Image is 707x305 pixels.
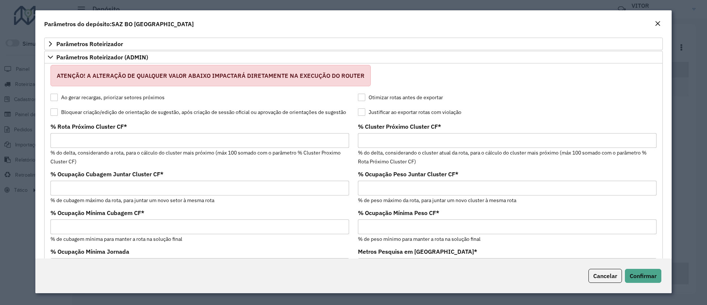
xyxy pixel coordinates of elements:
[50,236,182,242] small: % de cubagem mínima para manter a rota na solução final
[50,65,371,86] label: ATENÇÃO! A ALTERAÇÃO DE QUALQUER VALOR ABAIXO IMPACTARÁ DIRETAMENTE NA EXECUÇÃO DO ROUTER
[358,208,439,217] label: % Ocupação Mínima Peso CF
[50,197,214,204] small: % de cubagem máximo da rota, para juntar um novo setor à mesma rota
[358,236,481,242] small: % de peso mínimo para manter a rota na solução final
[358,197,516,204] small: % de peso máximo da rota, para juntar um novo cluster à mesma rota
[630,272,657,280] span: Confirmar
[358,122,441,131] label: % Cluster Próximo Cluster CF
[625,269,661,283] button: Confirmar
[653,19,663,29] button: Close
[50,149,341,165] small: % do delta, considerando a rota, para o cálculo do cluster mais próximo (máx 100 somado com o par...
[44,20,194,28] h4: Parâmetros do depósito:SAZ BO [GEOGRAPHIC_DATA]
[56,54,148,60] span: Parâmetros Roteirizador (ADMIN)
[50,108,346,116] label: Bloquear criação/edição de orientação de sugestão, após criação de sessão oficial ou aprovação de...
[655,21,661,27] em: Fechar
[358,170,458,179] label: % Ocupação Peso Juntar Cluster CF
[358,247,477,256] label: Metros Pesquisa em [GEOGRAPHIC_DATA]
[593,272,617,280] span: Cancelar
[50,208,144,217] label: % Ocupação Mínima Cubagem CF
[44,51,663,63] a: Parâmetros Roteirizador (ADMIN)
[50,94,165,101] label: Ao gerar recargas, priorizar setores próximos
[588,269,622,283] button: Cancelar
[50,122,127,131] label: % Rota Próximo Cluster CF
[358,108,461,116] label: Justificar ao exportar rotas com violação
[50,170,163,179] label: % Ocupação Cubagem Juntar Cluster CF
[56,41,123,47] span: Parâmetros Roteirizador
[44,38,663,50] a: Parâmetros Roteirizador
[50,247,129,256] label: % Ocupação Mínima Jornada
[358,149,647,165] small: % do delta, considerando o cluster atual da rota, para o cálculo do cluster mais próximo (máx 100...
[358,94,443,101] label: Otimizar rotas antes de exportar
